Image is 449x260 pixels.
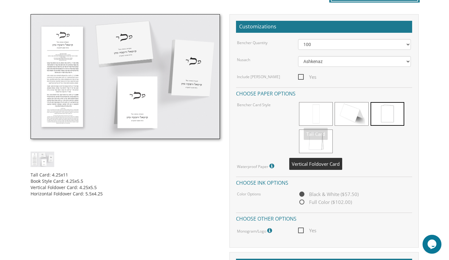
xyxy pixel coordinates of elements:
[236,21,412,33] h2: Customizations
[236,212,412,223] h4: Choose other options
[31,152,54,167] img: cbstyle7.jpg
[237,57,250,62] label: Nusach
[236,176,412,188] h4: Choose ink options
[298,190,359,198] span: Black & White ($57.50)
[298,73,316,81] span: Yes
[298,198,352,206] span: Full Color ($102.00)
[237,162,276,170] label: Waterproof Paper
[298,227,316,234] span: Yes
[236,87,412,98] h4: Choose paper options
[237,191,261,197] label: Color Options
[237,74,280,79] label: Include [PERSON_NAME]
[423,235,443,254] iframe: chat widget
[237,227,273,235] label: Monogram/Logo
[237,102,271,107] label: Bencher Card Style
[31,14,220,139] img: cbstyle7.jpg
[31,167,220,197] div: Tall Card: 4.25x11 Book Style Card: 4.25x5.5 Vertical Foldover Card: 4.25x5.5 Horizontal Foldover...
[237,40,268,45] label: Bencher Quantity
[298,162,336,170] span: Yes ($30.00)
